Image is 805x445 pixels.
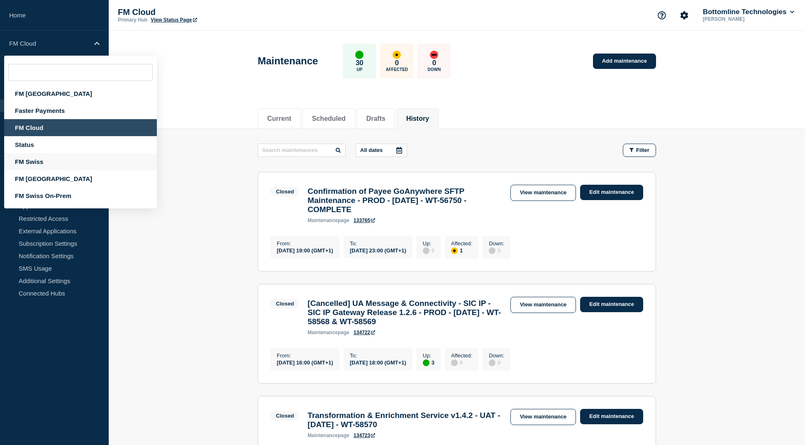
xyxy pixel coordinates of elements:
[489,247,504,254] div: 0
[510,185,576,201] a: View maintenance
[428,67,441,72] p: Down
[258,144,346,157] input: Search maintenances
[276,413,294,419] div: Closed
[489,359,495,366] div: disabled
[356,59,363,67] p: 30
[276,301,294,307] div: Closed
[307,411,502,429] h3: Transformation & Enrichment Service v1.4.2 - UAT - [DATE] - WT-58570
[423,359,429,366] div: up
[277,352,333,359] p: From :
[307,299,502,326] h3: [Cancelled] UA Message & Connectivity - SIC IP - SIC IP Gateway Release 1.2.6 - PROD - [DATE] - W...
[676,7,693,24] button: Account settings
[636,147,649,153] span: Filter
[307,330,349,335] p: page
[356,144,407,157] button: All dates
[350,247,406,254] div: [DATE] 23:00 (GMT+1)
[386,67,408,72] p: Affected
[307,433,349,438] p: page
[277,247,333,254] div: [DATE] 19:00 (GMT+1)
[623,144,656,157] button: Filter
[451,352,472,359] p: Affected :
[267,115,291,122] button: Current
[350,359,406,366] div: [DATE] 18:00 (GMT+1)
[4,136,157,153] div: Status
[432,59,436,67] p: 0
[350,352,406,359] p: To :
[312,115,346,122] button: Scheduled
[4,153,157,170] div: FM Swiss
[4,85,157,102] div: FM [GEOGRAPHIC_DATA]
[354,218,375,223] a: 133765
[395,59,399,67] p: 0
[355,51,363,59] div: up
[580,185,643,200] a: Edit maintenance
[423,240,434,247] p: Up :
[489,240,504,247] p: Down :
[307,330,338,335] span: maintenance
[4,102,157,119] div: Faster Payments
[701,8,796,16] button: Bottomline Technologies
[277,359,333,366] div: [DATE] 16:00 (GMT+1)
[118,17,147,23] p: Primary Hub
[307,433,338,438] span: maintenance
[653,7,671,24] button: Support
[360,147,383,153] p: All dates
[580,297,643,312] a: Edit maintenance
[423,247,429,254] div: disabled
[9,40,89,47] p: FM Cloud
[277,240,333,247] p: From :
[423,247,434,254] div: 0
[510,409,576,425] a: View maintenance
[307,187,502,214] h3: Confirmation of Payee GoAnywhere SFTP Maintenance - PROD - [DATE] - WT-56750 - COMPLETE
[354,433,375,438] a: 134723
[430,51,438,59] div: down
[451,359,472,366] div: 0
[4,187,157,204] div: FM Swiss On-Prem
[489,359,504,366] div: 0
[423,352,434,359] p: Up :
[276,188,294,195] div: Closed
[451,247,472,254] div: 1
[118,7,284,17] p: FM Cloud
[307,218,338,223] span: maintenance
[451,240,472,247] p: Affected :
[451,359,458,366] div: disabled
[366,115,385,122] button: Drafts
[510,297,576,313] a: View maintenance
[489,247,495,254] div: disabled
[307,218,349,223] p: page
[350,240,406,247] p: To :
[593,54,656,69] a: Add maintenance
[4,170,157,187] div: FM [GEOGRAPHIC_DATA]
[151,17,197,23] a: View Status Page
[406,115,429,122] button: History
[451,247,458,254] div: affected
[258,55,318,67] h1: Maintenance
[354,330,375,335] a: 134722
[580,409,643,424] a: Edit maintenance
[489,352,504,359] p: Down :
[356,67,362,72] p: Up
[423,359,434,366] div: 3
[4,119,157,136] div: FM Cloud
[393,51,401,59] div: affected
[701,16,788,22] p: [PERSON_NAME]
